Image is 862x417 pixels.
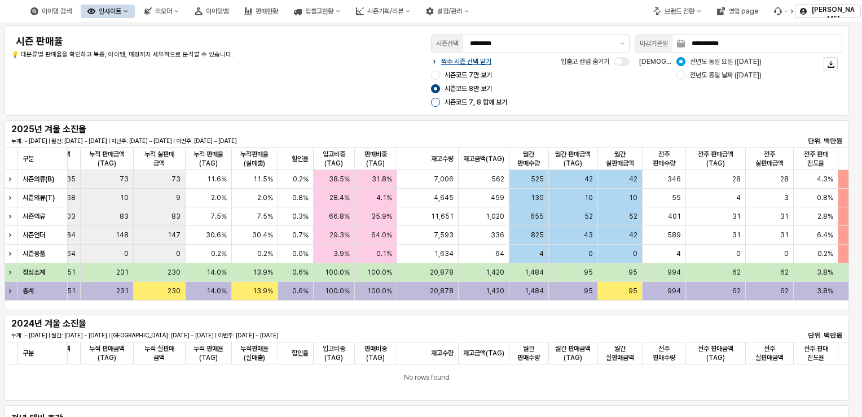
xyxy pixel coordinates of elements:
span: 100.0% [325,286,350,296]
div: 입출고현황 [305,7,333,15]
span: 10 [584,193,593,202]
button: 제안 사항 표시 [615,35,629,52]
span: 10 [120,193,129,202]
div: 설정/관리 [437,7,462,15]
span: 2.0% [211,193,227,202]
span: 월간 판매금액(TAG) [553,344,593,362]
span: 전주 판매 진도율 [798,344,833,362]
button: 시즌기획/리뷰 [349,5,417,18]
span: 11,651 [432,212,454,221]
span: 0.0% [292,249,309,258]
span: 31 [732,212,741,221]
span: 100.0% [368,268,393,277]
span: 0.2% [257,249,273,258]
span: 7,006 [434,175,454,184]
span: 62 [780,286,789,296]
strong: 시즌언더 [23,231,45,239]
span: 825 [531,231,544,240]
span: 7.5% [257,212,273,221]
span: 할인율 [292,154,309,163]
span: 20,878 [430,268,454,277]
span: 147 [168,231,181,240]
button: 리오더 [137,5,186,18]
span: 73 [120,175,129,184]
span: 20,878 [430,286,454,296]
span: 누적판매율(실매출) [236,150,273,168]
span: 230 [168,286,181,296]
button: [PERSON_NAME] [795,5,861,18]
span: 35.9% [372,212,393,221]
span: 전주 판매수량 [647,344,681,362]
button: 아이템 검색 [24,5,78,18]
span: 10 [629,193,637,202]
span: 231 [116,286,129,296]
span: 83 [120,212,129,221]
button: 영업 page [710,5,765,18]
span: 484 [62,231,76,240]
span: 1,420 [486,286,505,296]
p: 누계: ~ [DATE] | 월간: [DATE] ~ [DATE] | 지난주: [DATE] ~ [DATE] | 이번주: [DATE] ~ [DATE] [11,137,565,145]
span: 336 [491,231,505,240]
span: 월간 판매수량 [514,344,544,362]
span: 28.4% [329,193,350,202]
span: 월간 실판매금액 [602,344,637,362]
span: 346 [667,175,681,184]
div: 브랜드 전환 [665,7,694,15]
p: 💡 대분류별 판매율을 확인하고 복종, 아이템, 매장까지 세부적으로 분석할 수 있습니다. [11,50,358,60]
span: 43 [584,231,593,240]
span: 11.5% [253,175,273,184]
span: 130 [531,193,544,202]
span: 누적 판매율(TAG) [190,150,227,168]
span: 4 [539,249,544,258]
span: 전주 판매금액(TAG) [691,344,741,362]
span: 52 [584,212,593,221]
div: Expand row [5,207,19,225]
span: 판매비중(TAG) [359,150,392,168]
div: Expand row [5,245,19,263]
span: 13.9% [253,268,273,277]
span: 29.3% [329,231,350,240]
span: 231 [116,268,129,277]
span: 1,020 [486,212,505,221]
span: 3.8% [817,268,834,277]
span: 전주 실판매금액 [750,150,789,168]
span: 할인율 [292,349,309,358]
span: 전년도 동일 날짜 ([DATE]) [690,71,762,80]
div: 인사이트 [99,7,121,15]
span: 100.0% [368,286,393,296]
div: 인사이트 [81,5,135,18]
button: 설정/관리 [419,5,476,18]
span: 3.9% [333,249,350,258]
span: 누적 실판매 금액 [138,150,181,168]
span: 1,420 [486,268,505,277]
span: 시즌코드 7만 보기 [445,71,492,80]
div: 버그 제보 및 기능 개선 요청 [767,5,795,18]
span: 0.2% [818,249,834,258]
div: No rows found [5,364,849,392]
span: 전주 판매수량 [647,150,681,168]
span: 468 [62,193,76,202]
span: 4.3% [817,175,834,184]
button: 입출고현황 [287,5,347,18]
span: 0.2% [293,175,309,184]
span: 2.0% [257,193,273,202]
div: 시즌선택 [436,38,459,49]
span: 62 [732,268,741,277]
div: 리오더 [155,7,172,15]
span: 월간 판매수량 [514,150,544,168]
span: 64 [67,249,76,258]
span: 시즌코드 7, 8 함께 보기 [445,98,507,107]
span: 635 [62,175,76,184]
span: 월간 판매금액(TAG) [553,150,593,168]
span: 148 [116,231,129,240]
span: 0.1% [377,249,393,258]
span: 11.6% [207,175,227,184]
strong: 총계 [23,287,34,295]
div: 시즌기획/리뷰 [367,7,403,15]
span: 525 [531,175,544,184]
span: 83 [171,212,181,221]
div: 마감기준일 [640,38,668,49]
div: 판매현황 [238,5,285,18]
